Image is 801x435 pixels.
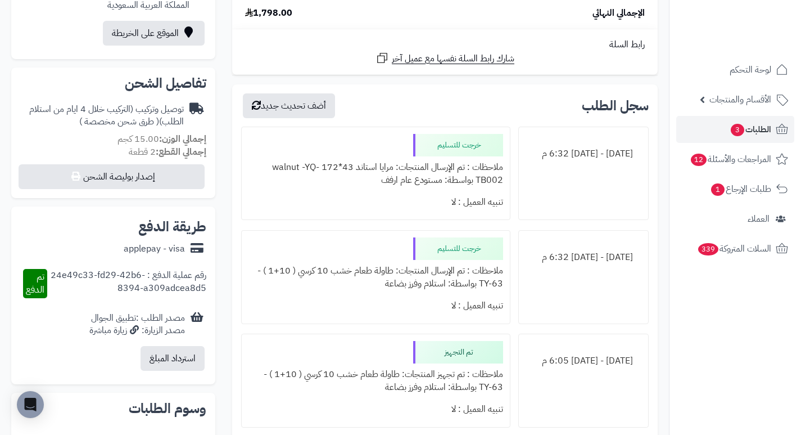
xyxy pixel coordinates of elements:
div: مصدر الطلب :تطبيق الجوال [89,312,185,338]
button: أضف تحديث جديد [243,93,335,118]
div: رابط السلة [237,38,653,51]
a: العملاء [676,205,794,232]
div: Open Intercom Messenger [17,391,44,418]
a: المراجعات والأسئلة12 [676,146,794,173]
div: مصدر الزيارة: زيارة مباشرة [89,324,185,337]
span: السلات المتروكة [697,241,771,257]
span: 1,798.00 [245,7,292,20]
div: ملاحظات : تم تجهيز المنتجات: طاولة طعام خشب 10 كرسي ( 10+1 ) - TY-63 بواسطة: استلام وفرز بضاعة [248,364,503,398]
span: المراجعات والأسئلة [690,151,771,167]
span: 1 [711,183,725,196]
span: لوحة التحكم [730,62,771,78]
div: تم التجهيز [413,341,503,364]
span: تم الدفع [26,270,44,297]
a: شارك رابط السلة نفسها مع عميل آخر [375,51,514,65]
span: 12 [691,154,707,166]
span: الإجمالي النهائي [592,7,645,20]
a: لوحة التحكم [676,56,794,83]
div: [DATE] - [DATE] 6:32 م [526,246,641,268]
a: السلات المتروكة339 [676,235,794,262]
div: رقم عملية الدفع : 24e49c33-fd29-42b6-8394-a309adcea8d5 [47,269,206,298]
a: طلبات الإرجاع1 [676,176,794,203]
div: [DATE] - [DATE] 6:32 م [526,143,641,165]
a: الموقع على الخريطة [103,21,205,46]
div: applepay - visa [124,243,185,255]
h2: وسوم الطلبات [20,402,206,415]
small: 15.00 كجم [117,132,206,146]
h3: سجل الطلب [582,99,649,113]
div: ملاحظات : تم الإرسال المنتجات: مرايا استاند 43*172 walnut -YQ-TB002 بواسطة: مستودع عام ارفف [248,156,503,191]
strong: إجمالي الوزن: [159,132,206,146]
small: 2 قطعة [129,145,206,159]
div: ملاحظات : تم الإرسال المنتجات: طاولة طعام خشب 10 كرسي ( 10+1 ) - TY-63 بواسطة: استلام وفرز بضاعة [248,260,503,295]
div: تنبيه العميل : لا [248,398,503,420]
div: [DATE] - [DATE] 6:05 م [526,350,641,372]
div: تنبيه العميل : لا [248,191,503,213]
span: شارك رابط السلة نفسها مع عميل آخر [392,52,514,65]
span: 3 [731,124,744,136]
h2: طريقة الدفع [138,220,206,234]
div: خرجت للتسليم [413,237,503,260]
span: ( طرق شحن مخصصة ) [79,115,159,128]
button: استرداد المبلغ [141,346,205,371]
div: توصيل وتركيب (التركيب خلال 4 ايام من استلام الطلب) [20,103,184,129]
div: خرجت للتسليم [413,134,503,156]
button: إصدار بوليصة الشحن [19,164,205,189]
span: طلبات الإرجاع [710,181,771,197]
div: تنبيه العميل : لا [248,295,503,317]
strong: إجمالي القطع: [156,145,206,159]
span: العملاء [748,211,770,227]
a: الطلبات3 [676,116,794,143]
span: الأقسام والمنتجات [709,92,771,107]
h2: تفاصيل الشحن [20,77,206,90]
span: الطلبات [730,122,771,137]
span: 339 [698,243,718,255]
